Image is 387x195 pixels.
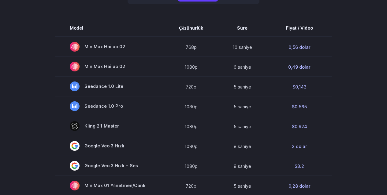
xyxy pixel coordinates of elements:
font: 6 saniye [234,64,251,69]
font: 0,49 dolar [288,64,311,69]
font: 720p [186,183,196,188]
font: 10 saniye [233,44,252,49]
font: 5 saniye [234,183,251,188]
font: 720p [186,84,196,89]
font: 5 saniye [234,104,251,109]
font: Süre [237,25,247,31]
font: 0,56 dolar [288,44,311,49]
font: 1080p [184,124,198,129]
font: $0,565 [292,104,307,109]
font: Seedance 1.0 Lite [84,84,123,89]
font: MiniMax Hailuo 02 [84,64,125,69]
font: Çözünürlük [179,25,203,31]
font: 0,28 dolar [288,183,311,188]
font: 1080p [184,104,198,109]
font: $3.2 [295,163,304,168]
font: 768p [186,44,197,49]
font: 2 dolar [292,143,307,149]
font: 1080p [184,64,198,69]
font: 8 saniye [234,163,251,168]
font: 1080p [184,143,198,149]
font: Seedance 1.0 Pro [84,103,123,109]
font: Model [70,25,83,31]
font: Kling 2.1 Master [84,123,119,128]
font: MiniMax Hailuo 02 [84,44,125,49]
font: MiniMax 01 Yönetmen/Canlı [84,183,145,188]
font: 5 saniye [234,84,251,89]
font: 5 saniye [234,124,251,129]
font: 8 saniye [234,143,251,149]
font: Google Veo 3 Hızlı [84,143,124,148]
font: 1080p [184,163,198,168]
font: $0,924 [292,124,307,129]
font: Google Veo 3 Hızlı + Ses [84,163,138,168]
font: $0,143 [292,84,307,89]
font: Fiyat / Video [286,25,313,31]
